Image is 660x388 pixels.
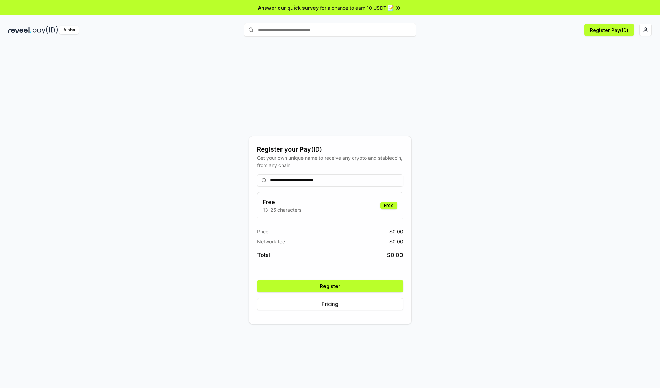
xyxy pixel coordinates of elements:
[257,228,268,235] span: Price
[380,202,397,209] div: Free
[8,26,31,34] img: reveel_dark
[257,280,403,292] button: Register
[257,154,403,169] div: Get your own unique name to receive any crypto and stablecoin, from any chain
[257,238,285,245] span: Network fee
[389,238,403,245] span: $ 0.00
[59,26,79,34] div: Alpha
[257,251,270,259] span: Total
[389,228,403,235] span: $ 0.00
[584,24,634,36] button: Register Pay(ID)
[387,251,403,259] span: $ 0.00
[258,4,319,11] span: Answer our quick survey
[263,198,301,206] h3: Free
[320,4,394,11] span: for a chance to earn 10 USDT 📝
[257,145,403,154] div: Register your Pay(ID)
[263,206,301,213] p: 13-25 characters
[33,26,58,34] img: pay_id
[257,298,403,310] button: Pricing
